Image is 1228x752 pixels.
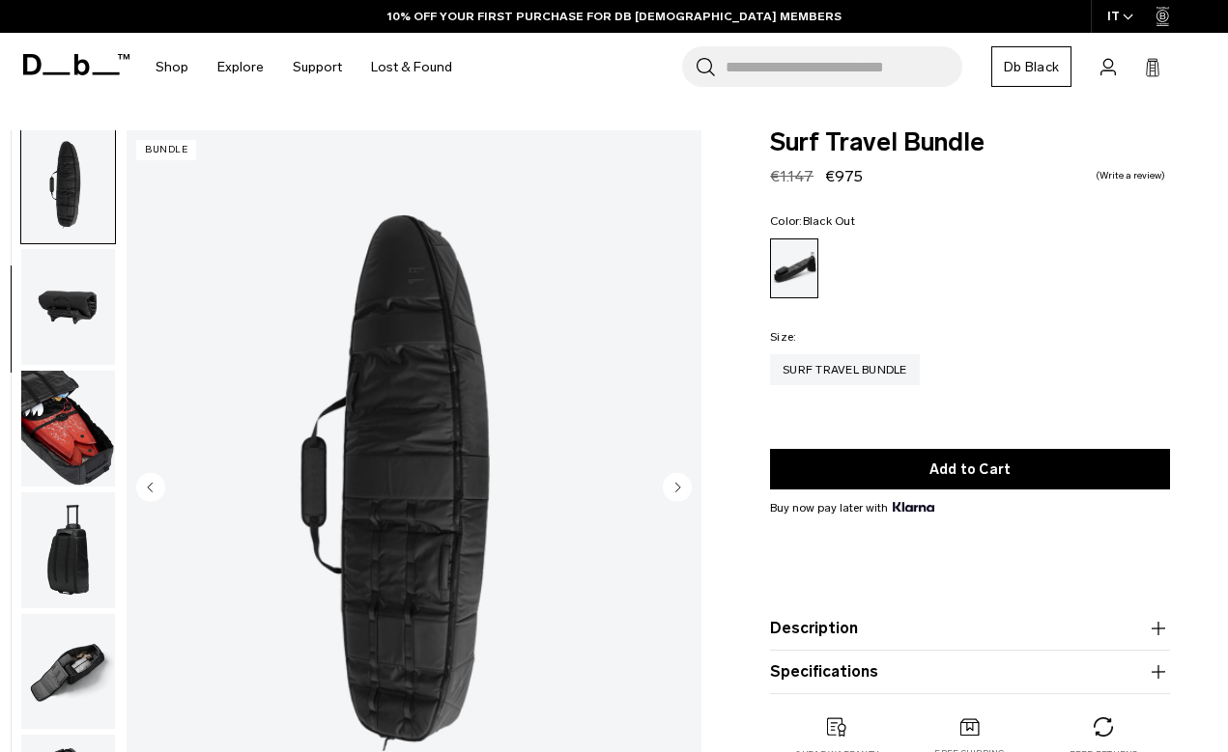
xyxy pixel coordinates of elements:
[20,613,116,731] button: Surf Travel Bundle
[1096,171,1165,181] a: Write a review
[770,354,920,385] a: Surf Travel Bundle
[770,660,1170,683] button: Specifications
[293,33,342,101] a: Support
[803,214,855,228] span: Black Out
[21,371,115,487] img: Surf Travel Bundle
[770,238,818,298] a: Black Out
[770,130,1170,155] span: Surf Travel Bundle
[770,449,1170,489] button: Add to Cart
[770,167,814,185] s: €1.147
[770,499,934,516] span: Buy now pay later with
[156,33,188,101] a: Shop
[21,614,115,730] img: Surf Travel Bundle
[991,46,1071,87] a: Db Black
[21,128,115,244] img: Surf Travel Bundle
[770,617,1170,640] button: Description
[770,331,796,343] legend: Size:
[20,370,116,487] button: Surf Travel Bundle
[136,140,196,160] p: Bundle
[21,249,115,365] img: Surf Travel Bundle
[21,492,115,608] img: Surf Travel Bundle
[20,491,116,609] button: Surf Travel Bundle
[371,33,452,101] a: Lost & Found
[141,33,467,101] nav: Main Navigation
[20,127,116,245] button: Surf Travel Bundle
[663,472,692,505] button: Next slide
[825,167,863,185] span: €975
[387,8,842,25] a: 10% OFF YOUR FIRST PURCHASE FOR DB [DEMOGRAPHIC_DATA] MEMBERS
[217,33,264,101] a: Explore
[893,502,934,512] img: {"height" => 20, "alt" => "Klarna"}
[136,472,165,505] button: Previous slide
[770,215,855,227] legend: Color:
[20,248,116,366] button: Surf Travel Bundle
